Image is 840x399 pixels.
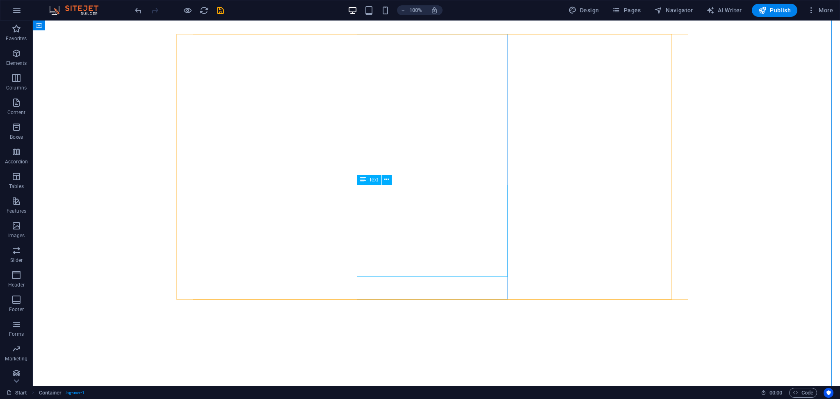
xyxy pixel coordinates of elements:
button: Usercentrics [824,388,833,398]
span: AI Writer [706,6,742,14]
span: Text [369,177,378,182]
i: Undo: Cut (Ctrl+Z) [134,6,143,15]
p: Elements [6,60,27,66]
a: Click to cancel selection. Double-click to open Pages [7,388,27,398]
p: Marketing [5,355,27,362]
p: Images [8,232,25,239]
p: Forms [9,331,24,337]
span: Navigator [654,6,693,14]
span: Click to select. Double-click to edit [39,388,62,398]
button: Pages [609,4,644,17]
button: reload [199,5,209,15]
nav: breadcrumb [39,388,85,398]
span: Pages [612,6,641,14]
button: Click here to leave preview mode and continue editing [183,5,192,15]
p: Favorites [6,35,27,42]
span: Publish [758,6,791,14]
span: More [807,6,833,14]
span: : [775,390,776,396]
p: Features [7,208,26,214]
button: save [215,5,225,15]
button: Navigator [651,4,696,17]
button: Design [565,4,603,17]
i: On resize automatically adjust zoom level to fit chosen device. [431,7,438,14]
h6: Session time [761,388,783,398]
button: More [804,4,836,17]
p: Header [8,282,25,288]
button: 100% [397,5,426,15]
p: Footer [9,306,24,313]
button: AI Writer [703,4,745,17]
button: Publish [752,4,797,17]
i: Save (Ctrl+S) [216,6,225,15]
h6: 100% [409,5,422,15]
button: undo [133,5,143,15]
p: Content [7,109,25,116]
span: Code [793,388,813,398]
img: Editor Logo [47,5,109,15]
div: Design (Ctrl+Alt+Y) [565,4,603,17]
p: Slider [10,257,23,264]
p: Boxes [10,134,23,140]
button: Code [789,388,817,398]
span: . bg-user-1 [65,388,85,398]
p: Accordion [5,158,28,165]
span: Design [568,6,599,14]
p: Columns [6,85,27,91]
p: Tables [9,183,24,190]
span: 00 00 [769,388,782,398]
